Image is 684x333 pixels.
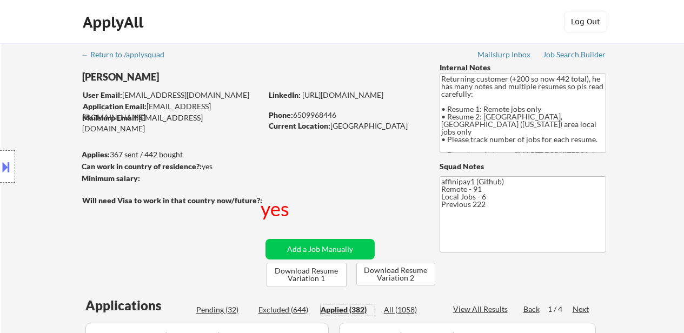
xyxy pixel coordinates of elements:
[440,62,606,73] div: Internal Notes
[453,304,511,315] div: View All Results
[196,304,250,315] div: Pending (32)
[321,304,375,315] div: Applied (382)
[83,13,147,31] div: ApplyAll
[269,90,301,99] strong: LinkedIn:
[85,299,192,312] div: Applications
[81,50,175,61] a: ← Return to /applysquad
[269,110,293,119] strong: Phone:
[477,51,532,58] div: Mailslurp Inbox
[384,304,438,315] div: All (1058)
[265,239,375,259] button: Add a Job Manually
[81,51,175,58] div: ← Return to /applysquad
[543,50,606,61] a: Job Search Builder
[543,51,606,58] div: Job Search Builder
[267,263,347,287] button: Download Resume Variation 1
[548,304,573,315] div: 1 / 4
[356,263,435,285] button: Download Resume Variation 2
[269,110,422,121] div: 6509968446
[477,50,532,61] a: Mailslurp Inbox
[440,161,606,172] div: Squad Notes
[269,121,330,130] strong: Current Location:
[564,11,607,32] button: Log Out
[258,304,313,315] div: Excluded (644)
[269,121,422,131] div: [GEOGRAPHIC_DATA]
[261,195,291,222] div: yes
[523,304,541,315] div: Back
[302,90,383,99] a: [URL][DOMAIN_NAME]
[573,304,590,315] div: Next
